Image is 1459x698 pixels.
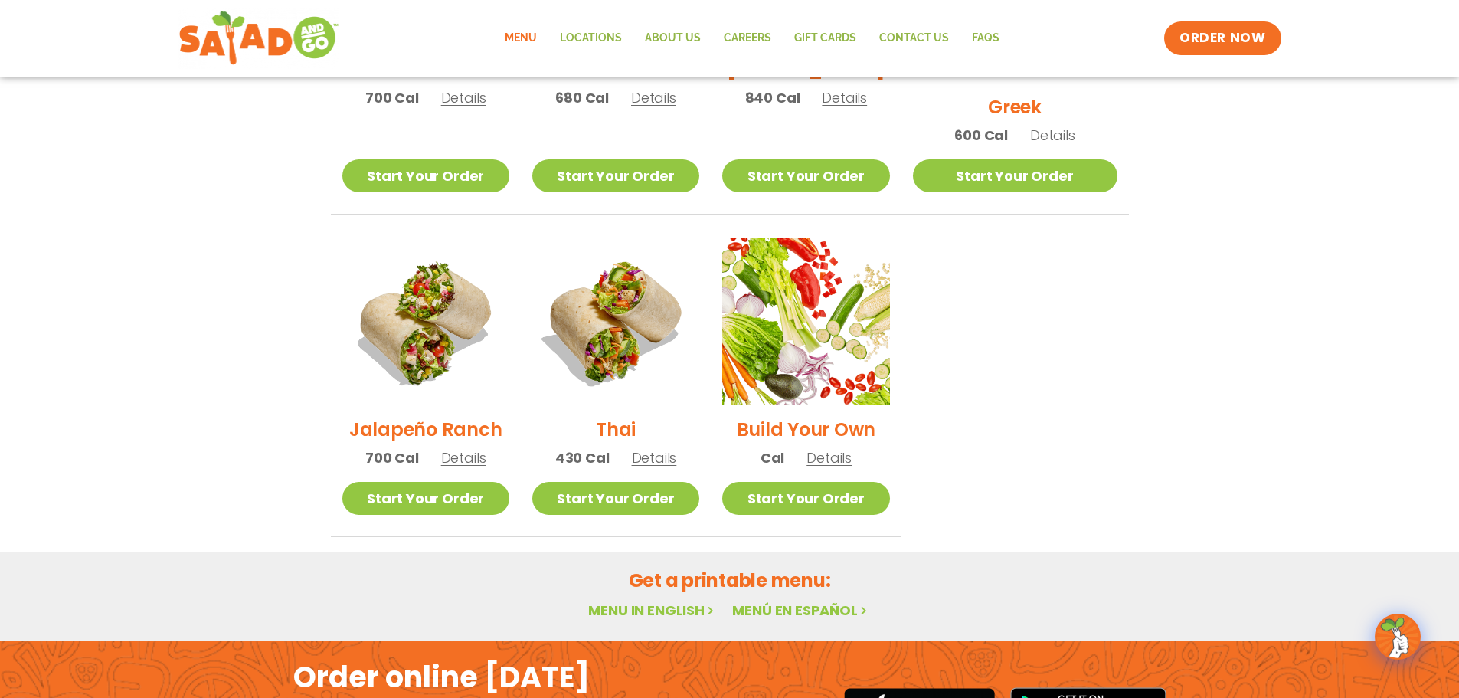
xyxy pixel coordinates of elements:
span: 600 Cal [954,125,1008,146]
span: Details [441,88,486,107]
span: Details [806,448,852,467]
span: Details [822,88,867,107]
span: Details [1030,126,1075,145]
a: Start Your Order [532,159,699,192]
h2: Greek [988,93,1042,120]
span: 680 Cal [555,87,609,108]
a: ORDER NOW [1164,21,1281,55]
h2: Get a printable menu: [331,567,1129,594]
img: wpChatIcon [1376,615,1419,658]
a: Careers [712,21,783,56]
span: 840 Cal [745,87,800,108]
span: Details [441,448,486,467]
span: ORDER NOW [1179,29,1265,48]
a: GIFT CARDS [783,21,868,56]
h2: Jalapeño Ranch [349,416,502,443]
span: Cal [761,447,784,468]
a: Start Your Order [722,159,889,192]
a: Contact Us [868,21,960,56]
a: Start Your Order [532,482,699,515]
a: FAQs [960,21,1011,56]
span: 430 Cal [555,447,610,468]
a: About Us [633,21,712,56]
span: 700 Cal [365,447,419,468]
img: Product photo for Thai Wrap [532,238,699,405]
span: Details [631,88,676,107]
a: Start Your Order [342,482,509,515]
a: Menu [493,21,548,56]
a: Menú en español [732,601,870,620]
span: Details [632,448,677,467]
a: Locations [548,21,633,56]
img: Product photo for Build Your Own [722,238,889,405]
a: Start Your Order [722,482,889,515]
img: new-SAG-logo-768×292 [178,8,340,69]
a: Start Your Order [913,159,1117,192]
nav: Menu [493,21,1011,56]
a: Menu in English [588,601,717,620]
h2: Build Your Own [737,416,876,443]
h2: Thai [596,416,636,443]
a: Start Your Order [342,159,509,192]
h2: Order online [DATE] [293,658,590,696]
span: 700 Cal [365,87,419,108]
img: Product photo for Jalapeño Ranch Wrap [342,238,509,405]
